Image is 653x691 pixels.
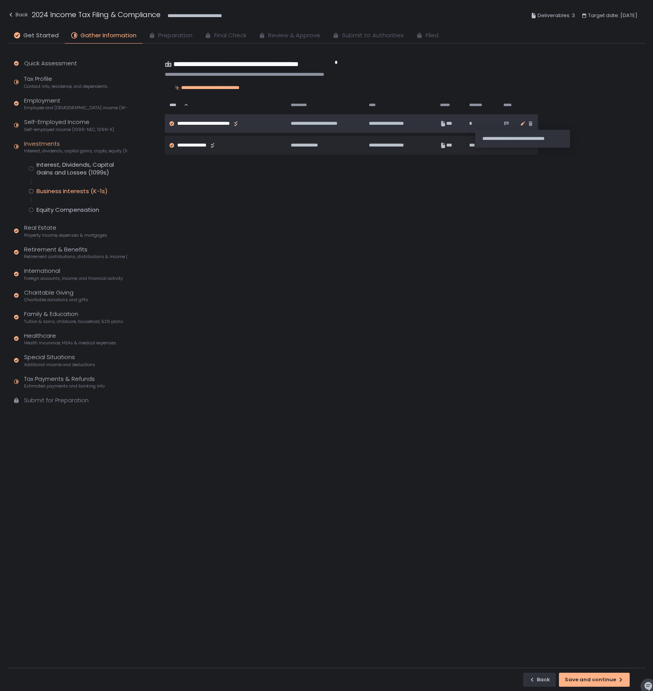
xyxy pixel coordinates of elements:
div: Tax Payments & Refunds [24,375,105,389]
div: Submit for Preparation [24,396,89,405]
span: Get Started [23,31,59,40]
span: Submit to Authorities [342,31,404,40]
span: Contact info, residence, and dependents [24,84,108,89]
span: Interest, dividends, capital gains, crypto, equity (1099s, K-1s) [24,148,127,154]
span: Final Check [214,31,246,40]
span: Target date: [DATE] [588,11,637,20]
span: Additional income and deductions [24,362,95,368]
div: Tax Profile [24,75,108,89]
span: Filed [426,31,438,40]
div: Family & Education [24,310,123,325]
button: Back [523,673,556,687]
span: Employee and [DEMOGRAPHIC_DATA] income (W-2s) [24,105,127,111]
div: Real Estate [24,223,107,238]
span: Self-employed income (1099-NEC, 1099-K) [24,127,114,133]
span: Tuition & loans, childcare, household, 529 plans [24,319,123,325]
span: Deliverables: 3 [538,11,575,20]
div: Business Interests (K-1s) [37,187,108,195]
span: Retirement contributions, distributions & income (1099-R, 5498) [24,254,127,260]
div: Quick Assessment [24,59,77,68]
button: Save and continue [559,673,630,687]
div: Investments [24,140,127,154]
button: Back [8,9,28,22]
span: Foreign accounts, income, and financial activity [24,276,123,281]
span: Charitable donations and gifts [24,297,88,303]
div: Self-Employed Income [24,118,114,133]
div: Special Situations [24,353,95,368]
div: Employment [24,96,127,111]
div: Back [8,10,28,19]
span: Property income, expenses & mortgages [24,232,107,238]
span: Estimated payments and banking info [24,383,105,389]
div: Healthcare [24,332,116,346]
span: Gather Information [80,31,136,40]
span: Review & Approve [268,31,320,40]
div: Interest, Dividends, Capital Gains and Losses (1099s) [37,161,127,176]
span: Health insurance, HSAs & medical expenses [24,340,116,346]
div: Save and continue [565,676,624,683]
h1: 2024 Income Tax Filing & Compliance [32,9,161,20]
div: International [24,267,123,281]
div: Retirement & Benefits [24,245,127,260]
div: Charitable Giving [24,288,88,303]
div: Back [529,676,550,683]
span: Preparation [158,31,192,40]
div: Equity Compensation [37,206,99,214]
